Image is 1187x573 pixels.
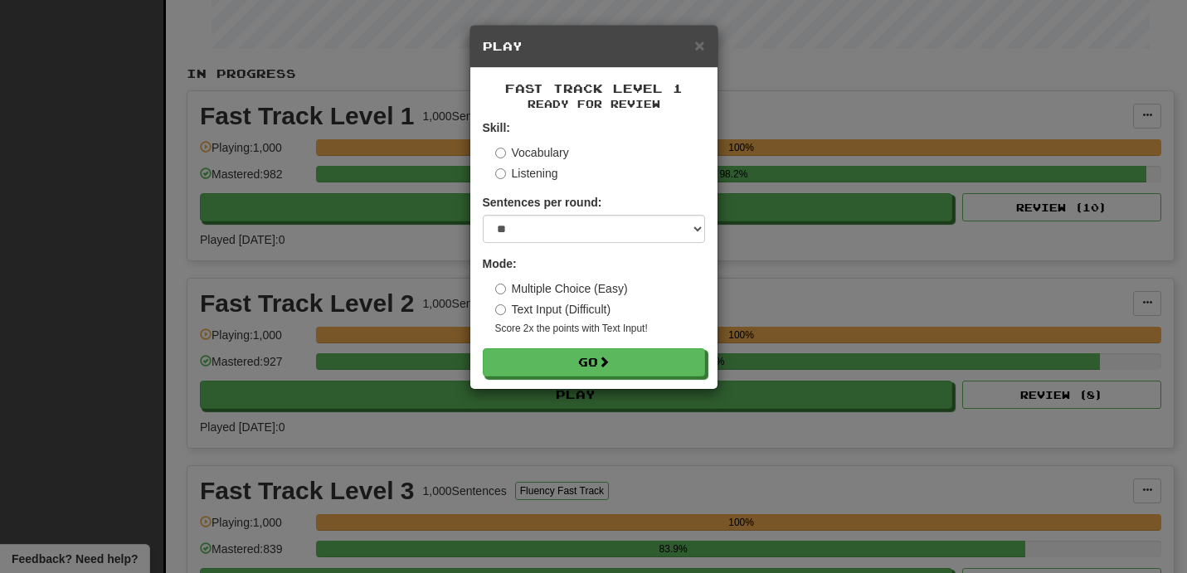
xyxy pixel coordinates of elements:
label: Vocabulary [495,144,569,161]
button: Go [483,348,705,376]
small: Ready for Review [483,97,705,111]
input: Text Input (Difficult) [495,304,506,315]
label: Listening [495,165,558,182]
label: Multiple Choice (Easy) [495,280,628,297]
span: × [694,36,704,55]
small: Score 2x the points with Text Input ! [495,322,705,336]
button: Close [694,36,704,54]
h5: Play [483,38,705,55]
span: Fast Track Level 1 [505,81,683,95]
label: Sentences per round: [483,194,602,211]
input: Vocabulary [495,148,506,158]
strong: Mode: [483,257,517,270]
input: Listening [495,168,506,179]
label: Text Input (Difficult) [495,301,611,318]
strong: Skill: [483,121,510,134]
input: Multiple Choice (Easy) [495,284,506,294]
